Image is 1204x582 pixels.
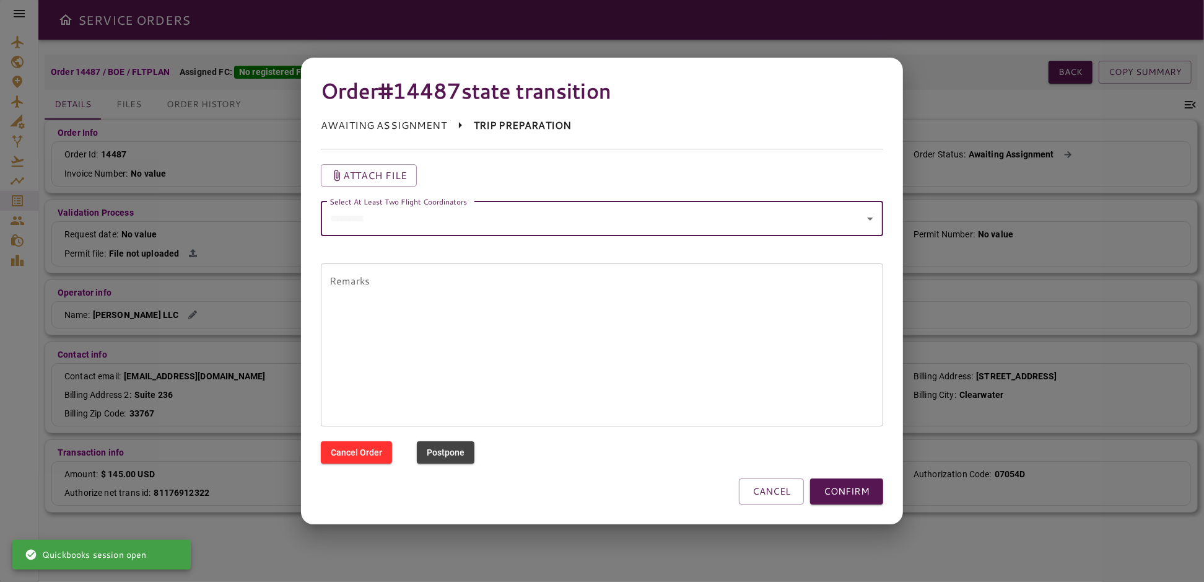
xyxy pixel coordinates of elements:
button: Postpone [417,441,474,464]
button: Cancel Order [321,441,392,464]
div: Quickbooks session open [25,544,146,566]
p: Attach file [343,168,407,183]
label: Select At Least Two Flight Coordinators [329,196,468,206]
button: CANCEL [739,478,804,505]
button: Attach file [321,164,417,187]
button: CONFIRM [810,478,883,505]
p: AWAITING ASSIGNMENT [321,118,447,133]
p: TRIP PREPARATION [474,118,571,133]
h4: Order #14487 state transition [321,77,883,104]
button: Open [862,210,879,227]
